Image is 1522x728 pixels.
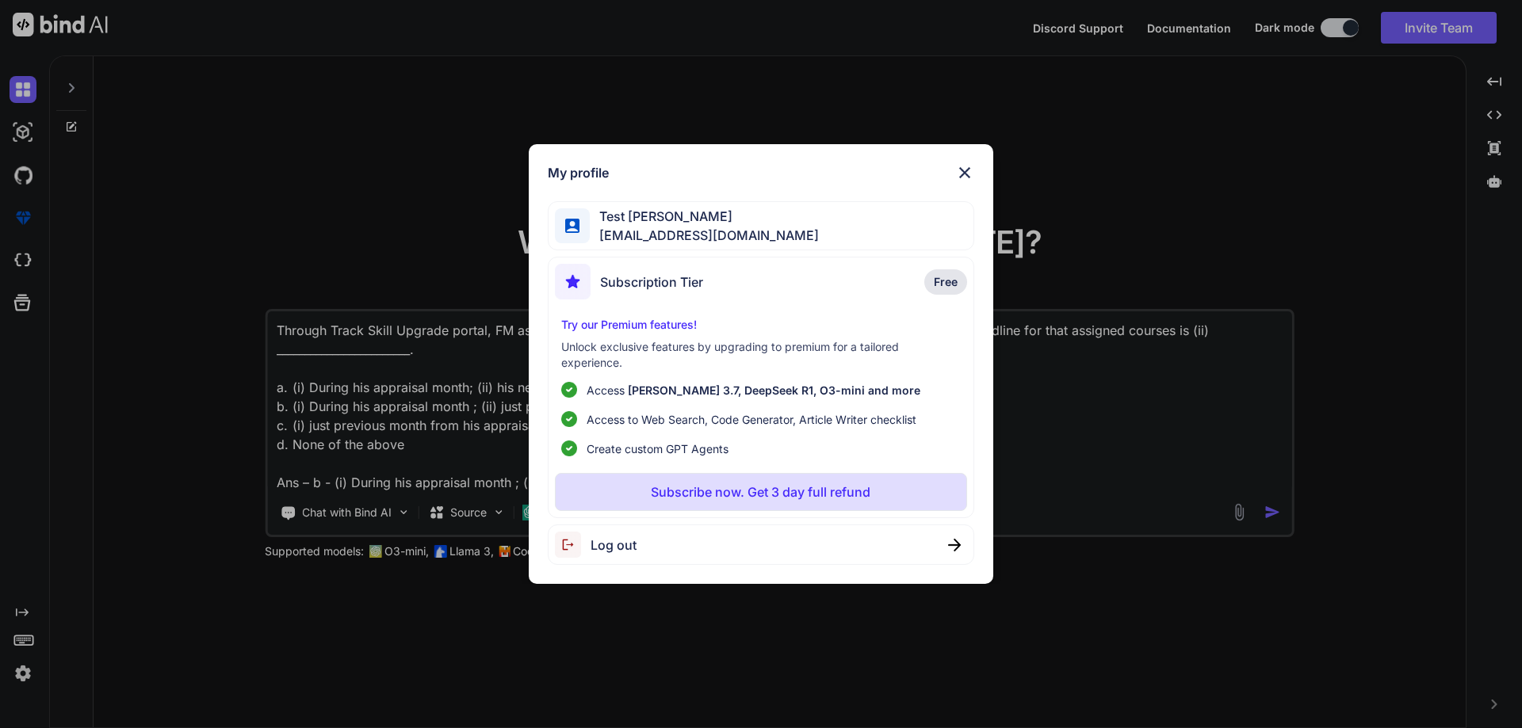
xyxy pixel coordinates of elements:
p: Subscribe now. Get 3 day full refund [651,482,870,501]
img: close [948,539,961,551]
span: [PERSON_NAME] 3.7, DeepSeek R1, O3-mini and more [628,383,920,397]
span: Log out [591,536,637,555]
span: Free [934,274,958,290]
p: Access [587,382,920,398]
span: Create custom GPT Agents [587,440,728,457]
p: Unlock exclusive features by upgrading to premium for a tailored experience. [561,339,962,371]
img: profile [565,219,580,234]
p: Try our Premium features! [561,317,962,333]
span: Subscription Tier [600,273,703,292]
span: Access to Web Search, Code Generator, Article Writer checklist [587,411,916,428]
img: checklist [561,440,577,456]
h1: My profile [548,163,609,182]
img: checklist [561,411,577,427]
img: logout [555,532,591,558]
img: close [955,163,974,182]
span: [EMAIL_ADDRESS][DOMAIN_NAME] [590,226,819,245]
img: subscription [555,264,591,299]
button: Subscribe now. Get 3 day full refund [555,473,968,511]
img: checklist [561,382,577,398]
span: Test [PERSON_NAME] [590,207,819,226]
